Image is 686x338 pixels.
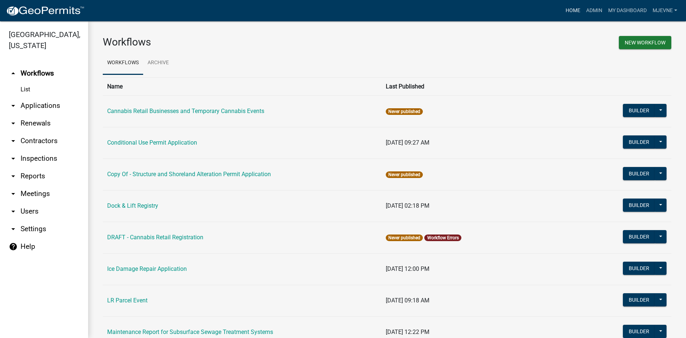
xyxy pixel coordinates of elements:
span: [DATE] 12:22 PM [386,328,429,335]
button: Builder [623,199,655,212]
button: Builder [623,104,655,117]
a: Home [563,4,583,18]
button: Builder [623,262,655,275]
button: Builder [623,167,655,180]
i: arrow_drop_up [9,69,18,78]
a: LR Parcel Event [107,297,148,304]
i: arrow_drop_down [9,101,18,110]
i: help [9,242,18,251]
i: arrow_drop_down [9,189,18,198]
button: Builder [623,325,655,338]
i: arrow_drop_down [9,225,18,233]
a: Ice Damage Repair Application [107,265,187,272]
span: Never published [386,171,423,178]
a: Workflow Errors [427,235,459,240]
i: arrow_drop_down [9,119,18,128]
a: Admin [583,4,605,18]
a: Workflows [103,51,143,75]
h3: Workflows [103,36,382,48]
span: Never published [386,235,423,241]
th: Name [103,77,381,95]
i: arrow_drop_down [9,207,18,216]
a: Maintenance Report for Subsurface Sewage Treatment Systems [107,328,273,335]
button: Builder [623,293,655,306]
button: Builder [623,135,655,149]
a: Conditional Use Permit Application [107,139,197,146]
span: [DATE] 12:00 PM [386,265,429,272]
a: MJevne [650,4,680,18]
span: Never published [386,108,423,115]
a: DRAFT - Cannabis Retail Registration [107,234,203,241]
i: arrow_drop_down [9,154,18,163]
th: Last Published [381,77,588,95]
a: Dock & Lift Registry [107,202,158,209]
i: arrow_drop_down [9,137,18,145]
a: My Dashboard [605,4,650,18]
a: Copy Of - Structure and Shoreland Alteration Permit Application [107,171,271,178]
i: arrow_drop_down [9,172,18,181]
button: New Workflow [619,36,671,49]
a: Archive [143,51,173,75]
a: Cannabis Retail Businesses and Temporary Cannabis Events [107,108,264,115]
button: Builder [623,230,655,243]
span: [DATE] 09:18 AM [386,297,429,304]
span: [DATE] 09:27 AM [386,139,429,146]
span: [DATE] 02:18 PM [386,202,429,209]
